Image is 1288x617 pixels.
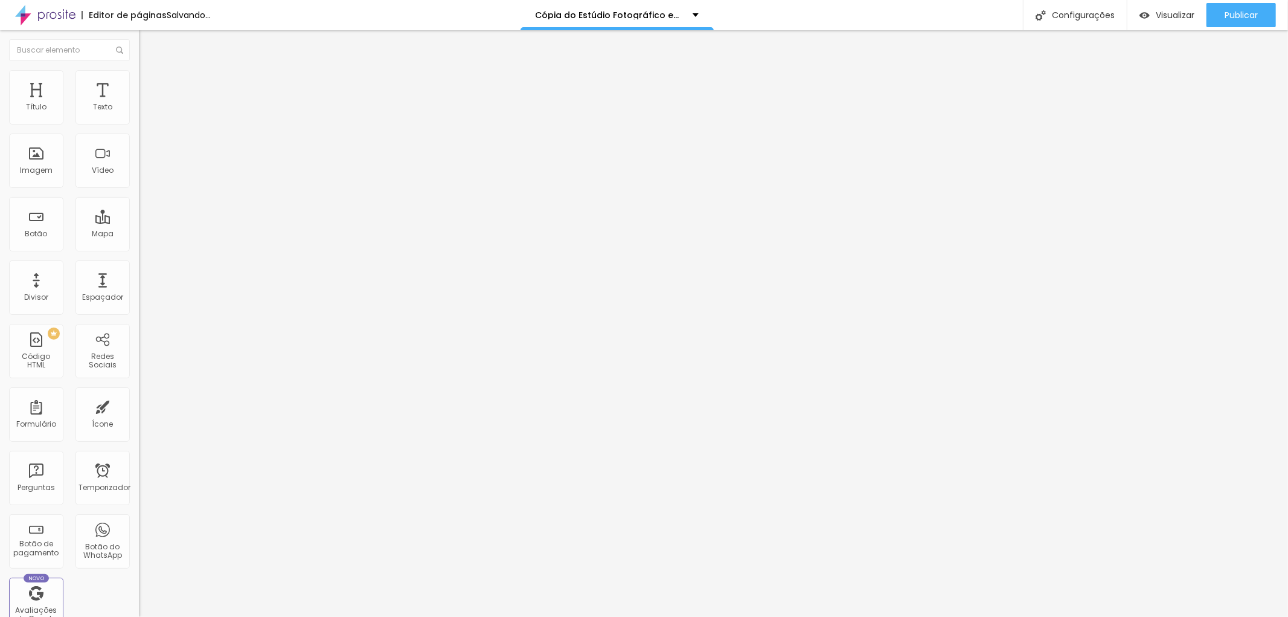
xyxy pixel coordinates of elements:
iframe: Editor [139,30,1288,617]
font: Texto [93,102,112,112]
font: Novo [28,575,45,582]
div: Salvando... [167,11,211,19]
font: Publicar [1225,9,1258,21]
font: Redes Sociais [89,351,117,370]
font: Visualizar [1156,9,1194,21]
img: Ícone [116,47,123,54]
img: Ícone [1036,10,1046,21]
font: Configurações [1052,9,1115,21]
font: Título [26,102,46,112]
font: Espaçador [82,292,123,302]
font: Código HTML [22,351,51,370]
font: Imagem [20,165,53,175]
font: Temporizador [78,482,130,493]
input: Buscar elemento [9,39,130,61]
font: Cópia do Estúdio Fotográfico em [GEOGRAPHIC_DATA] 2 [536,9,789,21]
button: Publicar [1206,3,1276,27]
font: Ícone [92,419,114,429]
font: Mapa [92,228,114,239]
font: Divisor [24,292,48,302]
font: Botão de pagamento [14,538,59,557]
font: Perguntas [18,482,55,493]
img: view-1.svg [1139,10,1150,21]
font: Vídeo [92,165,114,175]
font: Botão do WhatsApp [83,541,122,560]
font: Formulário [16,419,56,429]
font: Botão [25,228,48,239]
font: Editor de páginas [89,9,167,21]
button: Visualizar [1127,3,1206,27]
